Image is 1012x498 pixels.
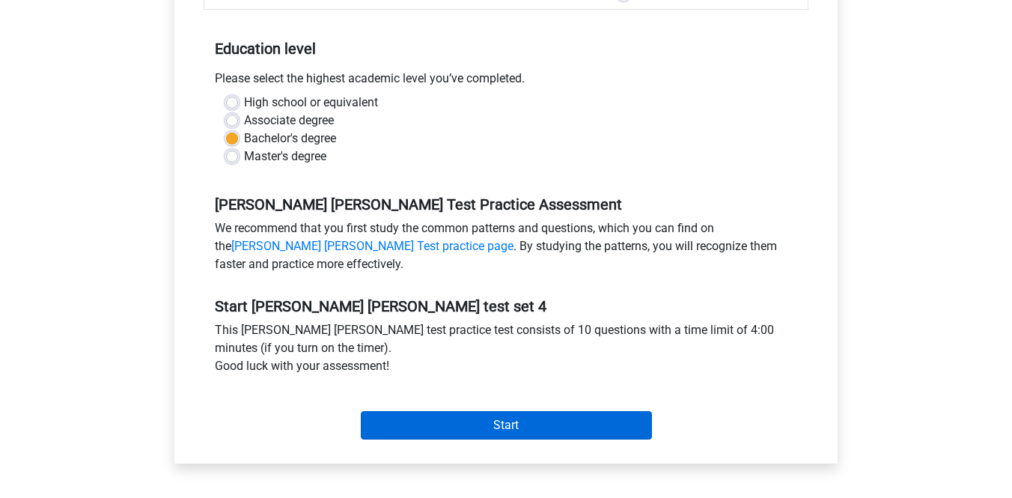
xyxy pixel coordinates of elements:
h5: Education level [215,34,797,64]
a: [PERSON_NAME] [PERSON_NAME] Test practice page [231,239,513,253]
label: High school or equivalent [244,94,378,112]
label: Master's degree [244,148,326,166]
h5: Start [PERSON_NAME] [PERSON_NAME] test set 4 [215,297,797,315]
div: We recommend that you first study the common patterns and questions, which you can find on the . ... [204,219,808,279]
div: Please select the highest academic level you’ve completed. [204,70,808,94]
label: Bachelor's degree [244,130,336,148]
h5: [PERSON_NAME] [PERSON_NAME] Test Practice Assessment [215,195,797,213]
label: Associate degree [244,112,334,130]
div: This [PERSON_NAME] [PERSON_NAME] test practice test consists of 10 questions with a time limit of... [204,321,808,381]
input: Start [361,411,652,440]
